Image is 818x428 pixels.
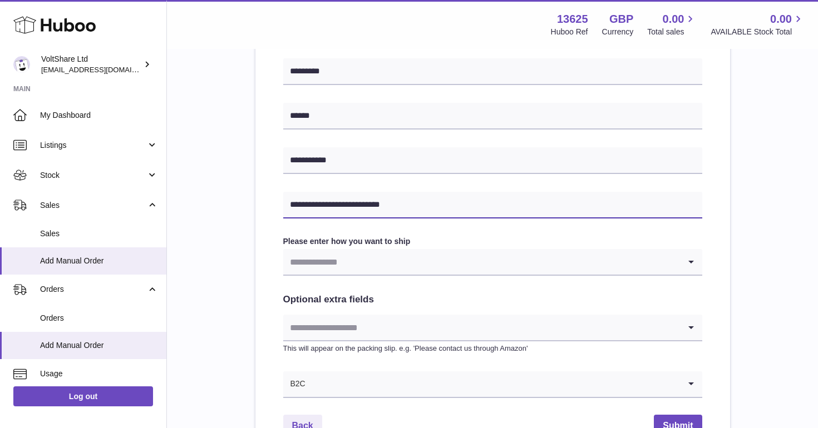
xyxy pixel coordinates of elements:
img: info@voltshare.co.uk [13,56,30,73]
input: Search for option [283,249,680,275]
span: Orders [40,284,146,295]
a: Log out [13,386,153,406]
strong: GBP [609,12,633,27]
span: B2C [283,371,306,397]
strong: 13625 [557,12,588,27]
div: Huboo Ref [551,27,588,37]
span: Orders [40,313,158,324]
span: AVAILABLE Stock Total [711,27,805,37]
span: Sales [40,200,146,211]
div: Search for option [283,371,702,398]
span: 0.00 [663,12,684,27]
input: Search for option [283,315,680,340]
a: 0.00 AVAILABLE Stock Total [711,12,805,37]
p: This will appear on the packing slip. e.g. 'Please contact us through Amazon' [283,344,702,354]
span: Sales [40,228,158,239]
span: Usage [40,369,158,379]
div: VoltShare Ltd [41,54,141,75]
span: Listings [40,140,146,151]
span: Add Manual Order [40,256,158,266]
span: 0.00 [770,12,792,27]
label: Please enter how you want to ship [283,236,702,247]
span: Add Manual Order [40,340,158,351]
input: Search for option [306,371,680,397]
span: Total sales [647,27,697,37]
span: [EMAIL_ADDRESS][DOMAIN_NAME] [41,65,164,74]
span: My Dashboard [40,110,158,121]
span: Stock [40,170,146,181]
div: Search for option [283,315,702,341]
div: Search for option [283,249,702,276]
div: Currency [602,27,634,37]
a: 0.00 Total sales [647,12,697,37]
h2: Optional extra fields [283,293,702,306]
